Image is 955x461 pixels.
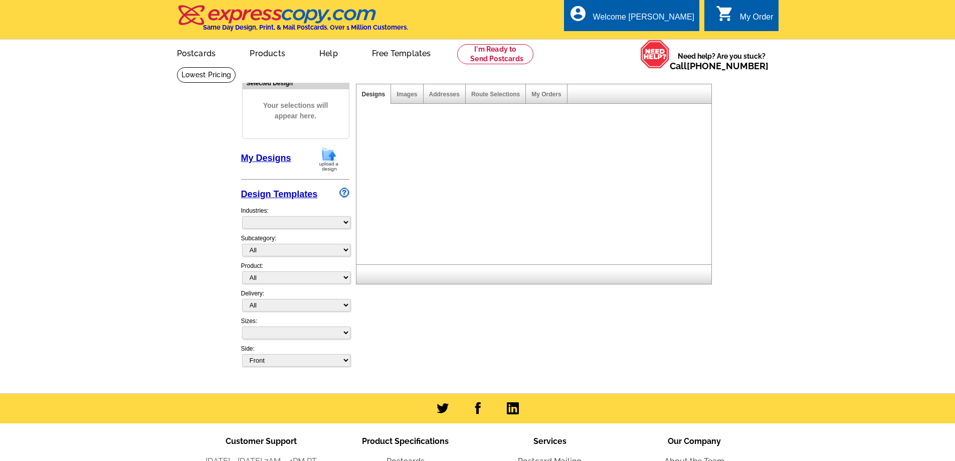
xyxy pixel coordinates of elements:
[533,436,566,446] span: Services
[250,90,341,131] span: Your selections will appear here.
[397,91,417,98] a: Images
[241,189,318,199] a: Design Templates
[241,344,349,368] div: Side:
[316,146,342,172] img: upload-design
[670,61,769,71] span: Call
[241,289,349,317] div: Delivery:
[161,41,232,64] a: Postcards
[569,5,587,23] i: account_circle
[241,201,349,234] div: Industries:
[177,12,408,31] a: Same Day Design, Print, & Mail Postcards. Over 1 Million Customers.
[203,24,408,31] h4: Same Day Design, Print, & Mail Postcards. Over 1 Million Customers.
[593,13,694,27] div: Welcome [PERSON_NAME]
[241,153,291,163] a: My Designs
[241,234,349,261] div: Subcategory:
[339,188,349,198] img: design-wizard-help-icon.png
[243,78,349,88] div: Selected Design
[716,11,774,24] a: shopping_cart My Order
[362,436,449,446] span: Product Specifications
[716,5,734,23] i: shopping_cart
[740,13,774,27] div: My Order
[362,91,386,98] a: Designs
[356,41,447,64] a: Free Templates
[429,91,460,98] a: Addresses
[471,91,520,98] a: Route Selections
[670,51,774,71] span: Need help? Are you stuck?
[303,41,354,64] a: Help
[687,61,769,71] a: [PHONE_NUMBER]
[241,317,349,344] div: Sizes:
[668,436,721,446] span: Our Company
[241,261,349,289] div: Product:
[531,91,561,98] a: My Orders
[234,41,301,64] a: Products
[226,436,297,446] span: Customer Support
[640,40,670,69] img: help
